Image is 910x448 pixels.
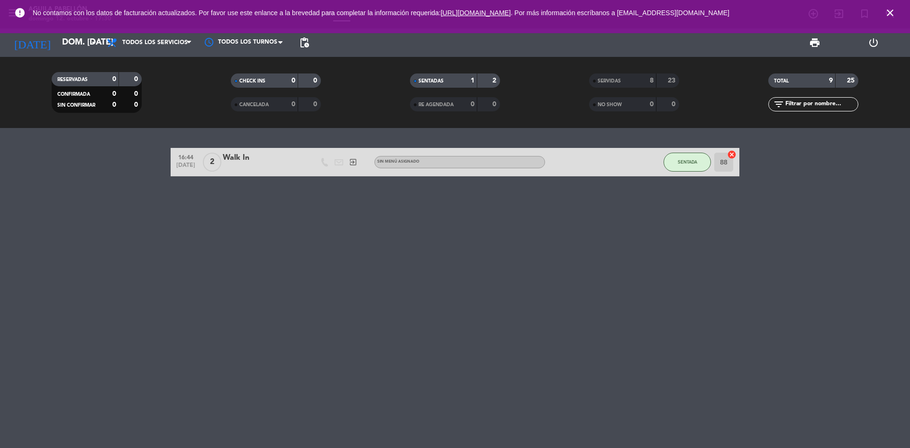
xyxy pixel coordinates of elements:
i: close [884,7,896,18]
span: [DATE] [174,162,198,173]
i: power_settings_new [868,37,879,48]
i: exit_to_app [349,158,357,166]
span: SENTADA [678,159,697,165]
div: LOG OUT [844,28,903,57]
span: NO SHOW [598,102,622,107]
strong: 0 [291,77,295,84]
strong: 0 [672,101,677,108]
strong: 25 [847,77,856,84]
i: error [14,7,26,18]
strong: 0 [134,91,140,97]
span: Sin menú asignado [377,160,419,164]
span: pending_actions [299,37,310,48]
span: Todos los servicios [122,39,188,46]
strong: 0 [471,101,474,108]
strong: 8 [650,77,654,84]
span: SERVIDAS [598,79,621,83]
span: RE AGENDADA [419,102,454,107]
input: Filtrar por nombre... [784,99,858,110]
strong: 0 [134,76,140,82]
span: No contamos con los datos de facturación actualizados. Por favor use este enlance a la brevedad p... [33,9,729,17]
strong: 9 [829,77,833,84]
span: CANCELADA [239,102,269,107]
strong: 0 [134,101,140,108]
button: SENTADA [664,153,711,172]
strong: 0 [112,91,116,97]
span: TOTAL [774,79,789,83]
strong: 0 [112,101,116,108]
i: arrow_drop_down [88,37,100,48]
div: Walk In [223,152,303,164]
span: print [809,37,820,48]
span: CONFIRMADA [57,92,90,97]
strong: 0 [650,101,654,108]
span: 2 [203,153,221,172]
strong: 0 [291,101,295,108]
a: [URL][DOMAIN_NAME] [441,9,511,17]
strong: 1 [471,77,474,84]
span: 16:44 [174,151,198,162]
strong: 0 [313,77,319,84]
strong: 0 [313,101,319,108]
i: filter_list [773,99,784,110]
i: [DATE] [7,32,57,53]
a: . Por más información escríbanos a [EMAIL_ADDRESS][DOMAIN_NAME] [511,9,729,17]
strong: 2 [492,77,498,84]
strong: 0 [492,101,498,108]
span: SIN CONFIRMAR [57,103,95,108]
span: SENTADAS [419,79,444,83]
i: cancel [727,150,737,159]
span: CHECK INS [239,79,265,83]
span: RESERVADAS [57,77,88,82]
strong: 0 [112,76,116,82]
strong: 23 [668,77,677,84]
